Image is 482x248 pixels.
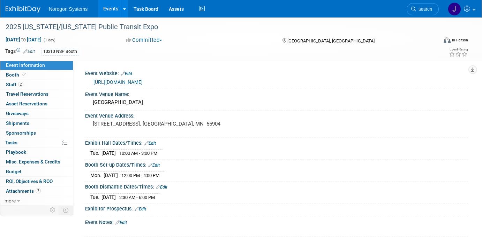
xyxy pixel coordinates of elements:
[0,147,73,157] a: Playbook
[0,138,73,147] a: Tasks
[6,178,53,184] span: ROI, Objectives & ROO
[90,97,463,108] div: [GEOGRAPHIC_DATA]
[448,2,461,16] img: Johana Gil
[0,119,73,128] a: Shipments
[6,6,40,13] img: ExhibitDay
[0,89,73,99] a: Travel Reservations
[0,167,73,176] a: Budget
[444,37,451,43] img: Format-Inperson.png
[452,38,468,43] div: In-Person
[3,21,429,33] div: 2025 [US_STATE]/[US_STATE] Public Transit Expo
[90,171,104,179] td: Mon.
[135,207,146,211] a: Edit
[101,150,116,157] td: [DATE]
[6,111,29,116] span: Giveaways
[5,37,42,43] span: [DATE] [DATE]
[23,49,35,54] a: Edit
[90,150,101,157] td: Tue.
[5,140,17,145] span: Tasks
[101,193,116,201] td: [DATE]
[119,195,155,200] span: 2:30 AM - 6:00 PM
[0,109,73,118] a: Giveaways
[85,68,468,77] div: Event Website:
[90,193,101,201] td: Tue.
[119,151,157,156] span: 10:00 AM - 3:00 PM
[85,138,468,147] div: Exhibit Hall Dates/Times:
[144,141,156,146] a: Edit
[6,188,41,194] span: Attachments
[6,72,27,78] span: Booth
[41,48,79,55] div: 10x10 NSP Booth
[6,101,47,106] span: Asset Reservations
[416,7,432,12] span: Search
[22,73,26,77] i: Booth reservation complete
[49,6,88,12] span: Noregon Systems
[6,130,36,136] span: Sponsorships
[6,62,45,68] span: Event Information
[104,171,118,179] td: [DATE]
[0,177,73,186] a: ROI, Objectives & ROO
[0,196,73,206] a: more
[6,149,26,155] span: Playbook
[0,80,73,89] a: Staff2
[5,198,16,203] span: more
[5,48,35,56] td: Tags
[400,36,468,47] div: Event Format
[6,91,48,97] span: Travel Reservations
[0,99,73,109] a: Asset Reservations
[0,61,73,70] a: Event Information
[121,173,159,178] span: 12:00 PM - 4:00 PM
[85,203,468,213] div: Exhibitor Prospectus:
[18,82,23,87] span: 2
[449,48,468,51] div: Event Rating
[43,38,55,42] span: (1 day)
[47,206,59,215] td: Personalize Event Tab Strip
[407,3,439,15] a: Search
[59,206,73,215] td: Toggle Event Tabs
[6,169,22,174] span: Budget
[93,79,143,85] a: [URL][DOMAIN_NAME]
[0,70,73,80] a: Booth
[85,182,468,191] div: Booth Dismantle Dates/Times:
[85,111,468,119] div: Event Venue Address:
[0,157,73,167] a: Misc. Expenses & Credits
[287,38,375,43] span: [GEOGRAPHIC_DATA], [GEOGRAPHIC_DATA]
[36,188,41,193] span: 2
[85,160,468,169] div: Booth Set-up Dates/Times:
[6,120,29,126] span: Shipments
[123,37,165,44] button: Committed
[85,217,468,226] div: Event Notes:
[121,71,132,76] a: Edit
[115,220,127,225] a: Edit
[6,159,60,165] span: Misc. Expenses & Credits
[20,37,27,42] span: to
[6,82,23,87] span: Staff
[156,185,167,190] a: Edit
[0,186,73,196] a: Attachments2
[93,121,237,127] pre: [STREET_ADDRESS]. [GEOGRAPHIC_DATA], MN 55904
[85,89,468,98] div: Event Venue Name:
[148,163,160,168] a: Edit
[0,128,73,138] a: Sponsorships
